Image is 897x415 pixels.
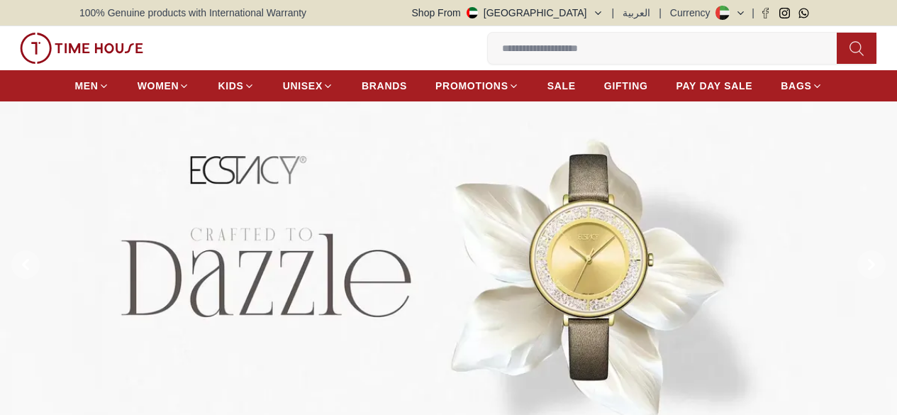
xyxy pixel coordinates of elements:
[412,6,603,20] button: Shop From[GEOGRAPHIC_DATA]
[74,79,98,93] span: MEN
[798,8,809,18] a: Whatsapp
[79,6,306,20] span: 100% Genuine products with International Warranty
[547,73,576,99] a: SALE
[138,73,190,99] a: WOMEN
[74,73,108,99] a: MEN
[612,6,615,20] span: |
[659,6,662,20] span: |
[760,8,771,18] a: Facebook
[20,33,143,64] img: ...
[779,8,790,18] a: Instagram
[670,6,716,20] div: Currency
[547,79,576,93] span: SALE
[283,79,323,93] span: UNISEX
[676,79,753,93] span: PAY DAY SALE
[752,6,754,20] span: |
[435,79,508,93] span: PROMOTIONS
[623,6,650,20] button: العربية
[435,73,519,99] a: PROMOTIONS
[218,79,243,93] span: KIDS
[676,73,753,99] a: PAY DAY SALE
[218,73,254,99] a: KIDS
[781,79,811,93] span: BAGS
[362,73,407,99] a: BRANDS
[467,7,478,18] img: United Arab Emirates
[283,73,333,99] a: UNISEX
[362,79,407,93] span: BRANDS
[604,79,648,93] span: GIFTING
[781,73,822,99] a: BAGS
[138,79,179,93] span: WOMEN
[604,73,648,99] a: GIFTING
